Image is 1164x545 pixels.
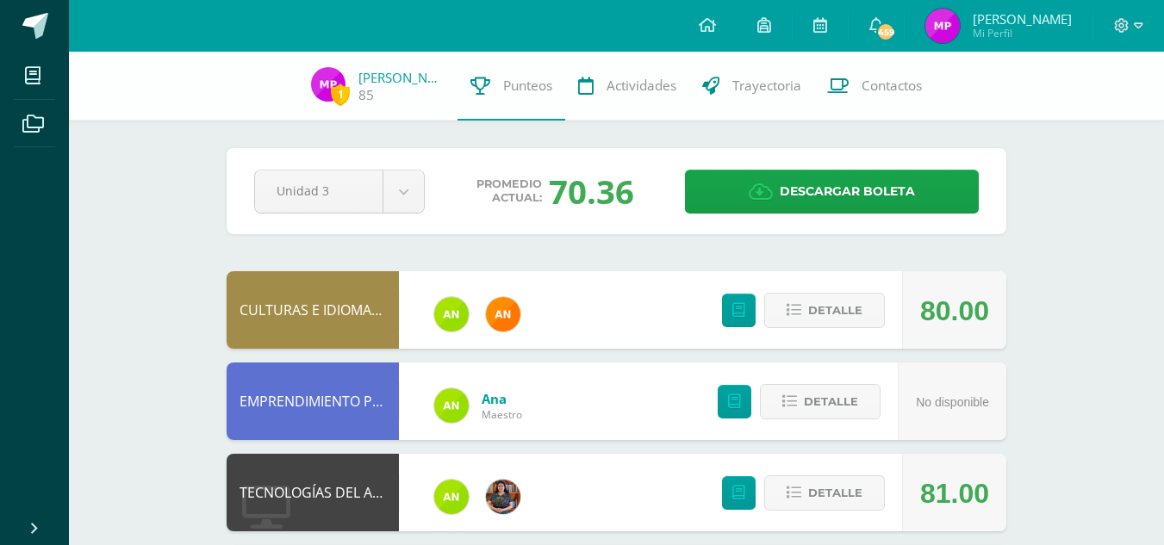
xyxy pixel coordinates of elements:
span: Detalle [808,294,862,326]
div: 81.00 [920,455,989,532]
span: Contactos [862,77,922,95]
span: No disponible [916,395,989,409]
span: 459 [876,22,895,41]
span: Detalle [808,477,862,509]
a: Trayectoria [689,52,814,121]
span: Mi Perfil [973,26,1072,40]
div: EMPRENDIMIENTO PARA LA PRODUCTIVIDAD [227,362,399,440]
span: Descargar boleta [780,170,915,213]
a: Contactos [814,52,935,121]
span: [PERSON_NAME] [973,10,1072,28]
div: TECNOLOGÍAS DEL APRENDIZAJE Y LA COMUNICACIÓN [227,454,399,531]
div: 70.36 [549,169,634,214]
div: 80.00 [920,272,989,350]
img: fc6731ddebfef4a76f049f6e852e62c4.png [486,297,520,331]
span: Actividades [607,77,676,95]
span: Unidad 3 [277,170,361,211]
a: Descargar boleta [685,170,979,214]
a: Punteos [458,52,565,121]
img: 60a759e8b02ec95d430434cf0c0a55c7.png [486,480,520,514]
img: 122d7b7bf6a5205df466ed2966025dea.png [434,480,469,514]
div: CULTURAS E IDIOMAS MAYAS, GARÍFUNA O XINCA [227,271,399,349]
span: Trayectoria [732,77,801,95]
a: Ana [482,390,522,407]
span: Maestro [482,407,522,422]
img: b590cb789269ee52ca5911d646e2abc2.png [925,9,960,43]
a: Actividades [565,52,689,121]
button: Detalle [764,293,885,328]
span: 1 [331,84,350,105]
span: Detalle [804,386,858,418]
a: [PERSON_NAME] [358,69,445,86]
img: 122d7b7bf6a5205df466ed2966025dea.png [434,297,469,331]
a: 85 [358,86,374,104]
button: Detalle [760,384,881,419]
span: Punteos [503,77,552,95]
span: Promedio actual: [476,177,542,205]
img: b590cb789269ee52ca5911d646e2abc2.png [311,67,345,102]
button: Detalle [764,475,885,511]
img: 122d7b7bf6a5205df466ed2966025dea.png [434,388,469,423]
a: Unidad 3 [255,170,424,213]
